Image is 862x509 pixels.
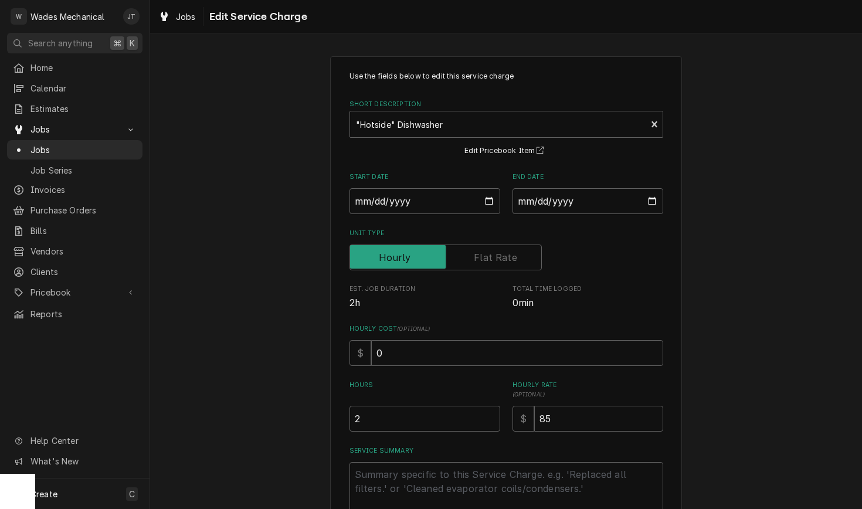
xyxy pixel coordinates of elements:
a: Jobs [154,7,201,26]
span: K [130,37,135,49]
span: Vendors [30,245,137,257]
button: Search anything⌘K [7,33,142,53]
span: Bills [30,225,137,237]
div: Wades Mechanical [30,11,105,23]
div: JT [123,8,140,25]
div: Short Description [349,100,663,158]
a: Calendar [7,79,142,98]
a: Clients [7,262,142,281]
span: What's New [30,455,135,467]
a: Estimates [7,99,142,118]
input: yyyy-mm-dd [349,188,500,214]
span: Total Time Logged [513,296,663,310]
span: Job Series [30,164,137,177]
div: W [11,8,27,25]
div: Total Time Logged [513,284,663,310]
span: Edit Service Charge [206,9,307,25]
span: 2h [349,297,360,308]
span: ( optional ) [397,325,430,332]
label: End Date [513,172,663,182]
span: Est. Job Duration [349,284,500,294]
div: Hourly Cost [349,324,663,366]
div: [object Object] [349,381,500,432]
span: 0min [513,297,534,308]
div: Jesse Turner's Avatar [123,8,140,25]
div: Unit Type [349,229,663,270]
label: Service Summary [349,446,663,456]
label: Hourly Cost [349,324,663,334]
span: Help Center [30,435,135,447]
span: Jobs [30,144,137,156]
span: Total Time Logged [513,284,663,294]
span: ⌘ [113,37,121,49]
a: Bills [7,221,142,240]
button: Edit Pricebook Item [463,144,549,158]
div: Est. Job Duration [349,284,500,310]
div: Start Date [349,172,500,214]
span: Jobs [176,11,196,23]
span: Reports [30,308,137,320]
p: Use the fields below to edit this service charge [349,71,663,82]
span: Create [30,489,57,499]
div: $ [349,340,371,366]
div: $ [513,406,534,432]
a: Jobs [7,140,142,160]
a: Home [7,58,142,77]
a: Go to Help Center [7,431,142,450]
label: Unit Type [349,229,663,238]
a: Purchase Orders [7,201,142,220]
span: Purchase Orders [30,204,137,216]
a: Go to Pricebook [7,283,142,302]
span: Clients [30,266,137,278]
label: Hours [349,381,500,399]
div: End Date [513,172,663,214]
span: C [129,488,135,500]
label: Short Description [349,100,663,109]
label: Hourly Rate [513,381,663,399]
a: Job Series [7,161,142,180]
span: Invoices [30,184,137,196]
a: Go to What's New [7,452,142,471]
a: Invoices [7,180,142,199]
div: [object Object] [513,381,663,432]
span: ( optional ) [513,391,545,398]
span: Home [30,62,137,74]
label: Start Date [349,172,500,182]
a: Reports [7,304,142,324]
span: Search anything [28,37,93,49]
a: Go to Jobs [7,120,142,139]
span: Estimates [30,103,137,115]
span: Jobs [30,123,119,135]
span: Calendar [30,82,137,94]
span: Pricebook [30,286,119,298]
span: Est. Job Duration [349,296,500,310]
input: yyyy-mm-dd [513,188,663,214]
a: Vendors [7,242,142,261]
